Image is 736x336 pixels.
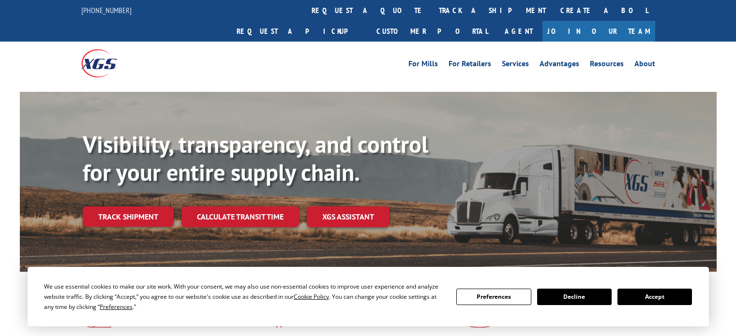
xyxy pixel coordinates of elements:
span: Preferences [100,303,133,311]
div: We use essential cookies to make our site work. With your consent, we may also use non-essential ... [44,281,445,312]
span: Cookie Policy [294,292,329,301]
a: XGS ASSISTANT [307,206,390,227]
a: Customer Portal [369,21,495,42]
a: For Retailers [449,60,491,71]
a: Request a pickup [229,21,369,42]
a: For Mills [408,60,438,71]
a: Services [502,60,529,71]
a: About [634,60,655,71]
a: Join Our Team [542,21,655,42]
a: Advantages [540,60,579,71]
button: Decline [537,289,612,305]
button: Accept [617,289,692,305]
a: Track shipment [83,206,174,227]
a: Agent [495,21,542,42]
b: Visibility, transparency, and control for your entire supply chain. [83,129,428,187]
a: [PHONE_NUMBER] [81,5,132,15]
a: Calculate transit time [181,206,299,227]
div: Cookie Consent Prompt [28,267,709,326]
button: Preferences [456,289,531,305]
a: Resources [590,60,624,71]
